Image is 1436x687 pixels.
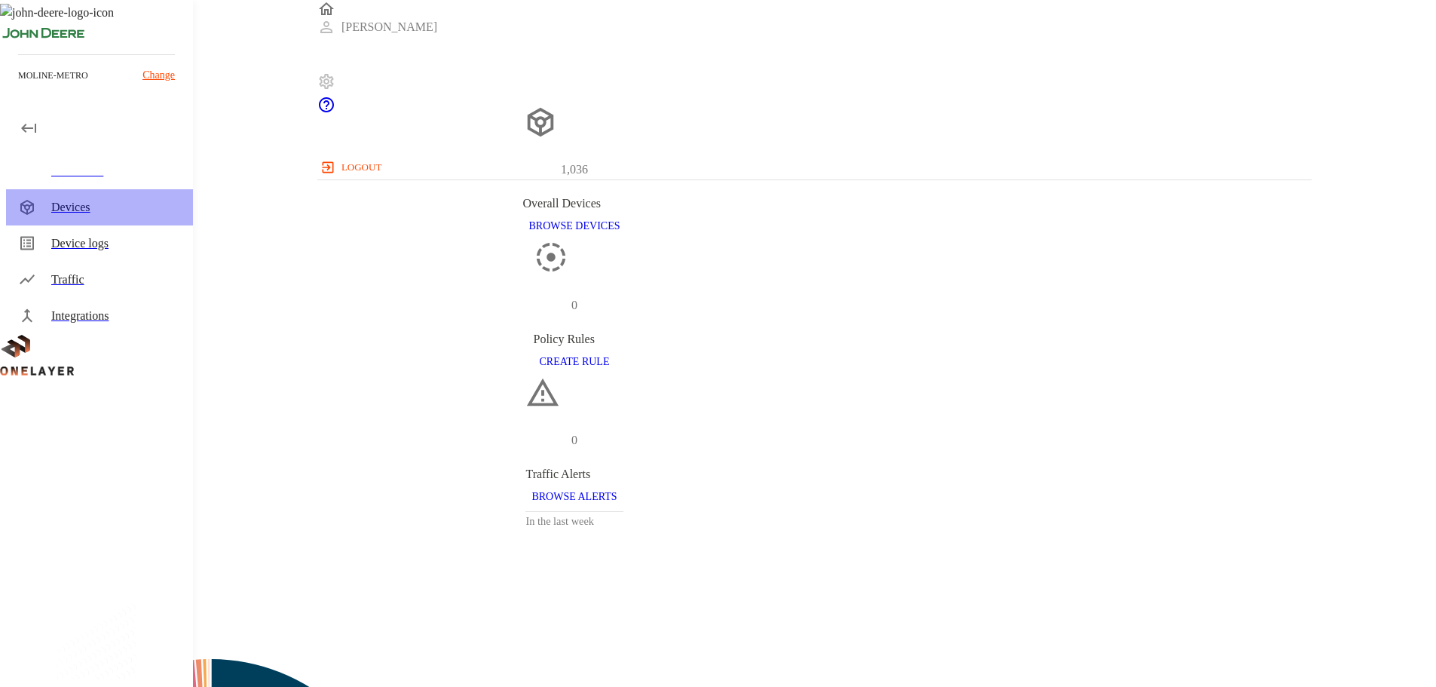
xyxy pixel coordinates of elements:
[525,489,623,502] a: BROWSE ALERTS
[571,296,577,314] p: 0
[317,103,335,116] span: Support Portal
[571,431,577,449] p: 0
[534,354,616,367] a: CREATE RULE
[523,195,626,213] div: Overall Devices
[523,219,626,232] a: BROWSE DEVICES
[523,213,626,241] button: BROWSE DEVICES
[525,512,623,531] h3: In the last week
[525,465,623,483] div: Traffic Alerts
[525,483,623,511] button: BROWSE ALERTS
[534,348,616,376] button: CREATE RULE
[317,155,387,179] button: logout
[534,330,616,348] div: Policy Rules
[317,103,335,116] a: onelayer-support
[317,155,1312,179] a: logout
[341,18,437,36] p: [PERSON_NAME]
